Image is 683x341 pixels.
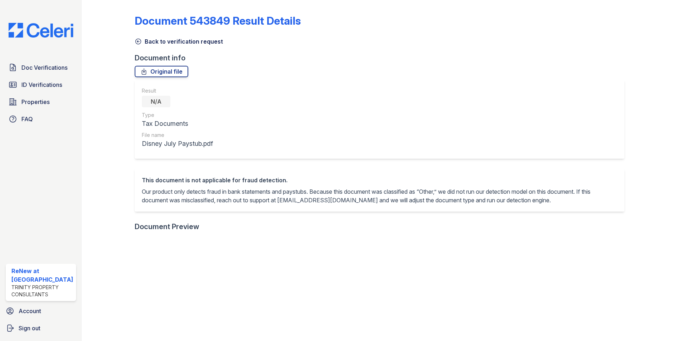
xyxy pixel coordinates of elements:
a: Doc Verifications [6,60,76,75]
a: Properties [6,95,76,109]
div: Document info [135,53,630,63]
a: Account [3,304,79,318]
a: ID Verifications [6,78,76,92]
div: Tax Documents [142,119,213,129]
span: Sign out [19,324,40,332]
a: FAQ [6,112,76,126]
span: FAQ [21,115,33,123]
span: Doc Verifications [21,63,68,72]
div: Trinity Property Consultants [11,284,73,298]
div: Disney July Paystub.pdf [142,139,213,149]
span: Account [19,307,41,315]
div: Result [142,87,213,94]
p: Our product only detects fraud in bank statements and paystubs. Because this document was classif... [142,187,618,204]
a: Original file [135,66,188,77]
div: N/A [142,96,170,107]
div: ReNew at [GEOGRAPHIC_DATA] [11,267,73,284]
span: Properties [21,98,50,106]
div: Type [142,112,213,119]
div: File name [142,132,213,139]
a: Sign out [3,321,79,335]
span: ID Verifications [21,80,62,89]
a: Document 543849 Result Details [135,14,301,27]
a: Back to verification request [135,37,223,46]
img: CE_Logo_Blue-a8612792a0a2168367f1c8372b55b34899dd931a85d93a1a3d3e32e68fde9ad4.png [3,23,79,38]
div: This document is not applicable for fraud detection. [142,176,618,184]
div: Document Preview [135,222,199,232]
